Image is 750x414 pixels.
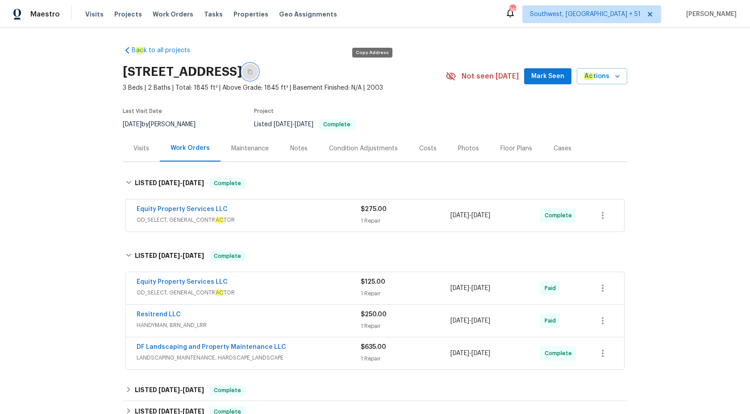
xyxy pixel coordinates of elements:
span: - [450,284,490,293]
span: - [450,316,490,325]
span: Properties [233,10,268,19]
em: ac [136,47,144,54]
span: - [450,211,490,220]
span: HANDYMAN, BRN_AND_LRR [137,321,361,330]
span: [DATE] [450,285,469,291]
a: DF Landscaping and Property Maintenance LLC [137,344,286,350]
span: [DATE] [471,212,490,219]
em: AC [215,217,224,223]
a: Back to all projects [123,46,208,55]
span: LANDSCAPING_MAINTENANCE, HARDSCAPE_LANDSCAPE [137,353,361,362]
span: $275.00 [361,206,387,212]
span: [DATE] [123,121,142,128]
span: 3 Beds | 2 Baths | Total: 1845 ft² | Above Grade: 1845 ft² | Basement Finished: N/A | 2003 [123,83,446,92]
span: Work Orders [153,10,193,19]
div: 1 Repair [361,354,450,363]
span: Complete [210,252,245,261]
span: Not seen [DATE] [462,72,519,81]
span: [DATE] [158,387,180,393]
span: Projects [114,10,142,19]
span: [DATE] [471,318,490,324]
div: 1 Repair [361,289,450,298]
a: Equity Property Services LLC [137,279,228,285]
div: Visits [133,144,149,153]
div: by [PERSON_NAME] [123,119,206,130]
span: tions [584,71,609,82]
span: Paid [545,316,559,325]
span: Maestro [30,10,60,19]
span: Complete [210,179,245,188]
span: Tasks [204,11,223,17]
span: Complete [545,211,575,220]
span: [DATE] [295,121,313,128]
span: Southwest, [GEOGRAPHIC_DATA] + 51 [530,10,641,19]
div: Floor Plans [500,144,532,153]
button: Actions [577,68,627,85]
span: - [158,253,204,259]
div: Work Orders [171,144,210,153]
div: Costs [419,144,437,153]
span: Complete [545,349,575,358]
span: [DATE] [158,253,180,259]
span: B k to all projects [132,46,190,55]
em: Ac [584,73,593,80]
span: [DATE] [450,318,469,324]
span: [DATE] [183,180,204,186]
span: Project [254,108,274,114]
span: $635.00 [361,344,386,350]
span: Last Visit Date [123,108,162,114]
h6: LISTED [135,251,204,261]
span: Complete [320,122,354,127]
span: OD_SELECT, GENERAL_CONTR TOR [137,288,361,297]
div: 1 Repair [361,322,450,331]
div: LISTED [DATE]-[DATE]Complete [123,169,627,198]
span: [DATE] [274,121,292,128]
div: 749 [509,5,516,14]
span: $250.00 [361,311,387,318]
span: Listed [254,121,355,128]
div: Cases [554,144,571,153]
span: [PERSON_NAME] [683,10,737,19]
span: [DATE] [471,350,490,356]
span: - [274,121,313,128]
span: Geo Assignments [279,10,337,19]
div: LISTED [DATE]-[DATE]Complete [123,380,627,401]
span: [DATE] [450,212,469,219]
span: [DATE] [183,387,204,393]
span: OD_SELECT, GENERAL_CONTR TOR [137,215,361,224]
a: Resitrend LLC [137,311,181,318]
h6: LISTED [135,178,204,189]
span: [DATE] [450,350,469,356]
span: [DATE] [183,253,204,259]
span: Visits [85,10,104,19]
em: AC [215,290,224,296]
span: [DATE] [471,285,490,291]
div: 1 Repair [361,216,450,225]
span: - [158,387,204,393]
div: LISTED [DATE]-[DATE]Complete [123,242,627,270]
span: Complete [210,386,245,395]
span: Paid [545,284,559,293]
span: [DATE] [158,180,180,186]
a: Equity Property Services LLC [137,206,228,212]
div: Maintenance [231,144,269,153]
span: $125.00 [361,279,385,285]
h6: LISTED [135,385,204,396]
div: Notes [290,144,308,153]
span: - [158,180,204,186]
h2: [STREET_ADDRESS] [123,67,242,76]
span: - [450,349,490,358]
span: Mark Seen [531,71,564,82]
button: Mark Seen [524,68,571,85]
div: Photos [458,144,479,153]
div: Condition Adjustments [329,144,398,153]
